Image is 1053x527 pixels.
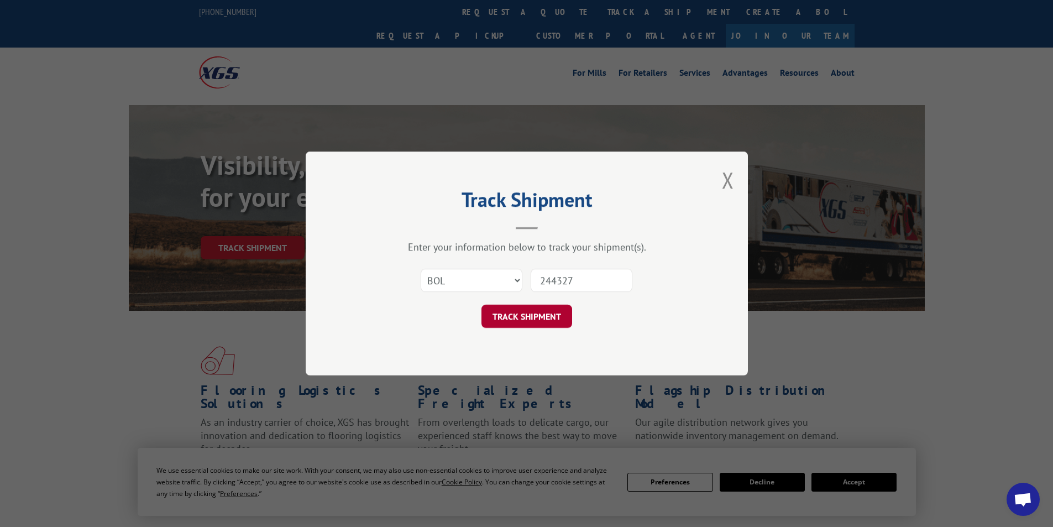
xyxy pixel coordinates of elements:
button: TRACK SHIPMENT [481,305,572,328]
input: Number(s) [531,269,632,292]
h2: Track Shipment [361,192,693,213]
div: Open chat [1007,483,1040,516]
div: Enter your information below to track your shipment(s). [361,241,693,253]
button: Close modal [722,165,734,195]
